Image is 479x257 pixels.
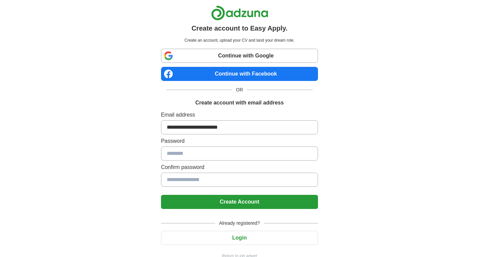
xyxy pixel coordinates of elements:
[215,220,264,227] span: Already registered?
[161,111,318,119] label: Email address
[161,235,318,241] a: Login
[161,163,318,171] label: Confirm password
[195,99,284,107] h1: Create account with email address
[162,37,317,43] p: Create an account, upload your CV and land your dream role.
[161,67,318,81] a: Continue with Facebook
[232,86,247,93] span: OR
[161,231,318,245] button: Login
[161,137,318,145] label: Password
[211,5,268,20] img: Adzuna logo
[161,49,318,63] a: Continue with Google
[161,195,318,209] button: Create Account
[192,23,288,33] h1: Create account to Easy Apply.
